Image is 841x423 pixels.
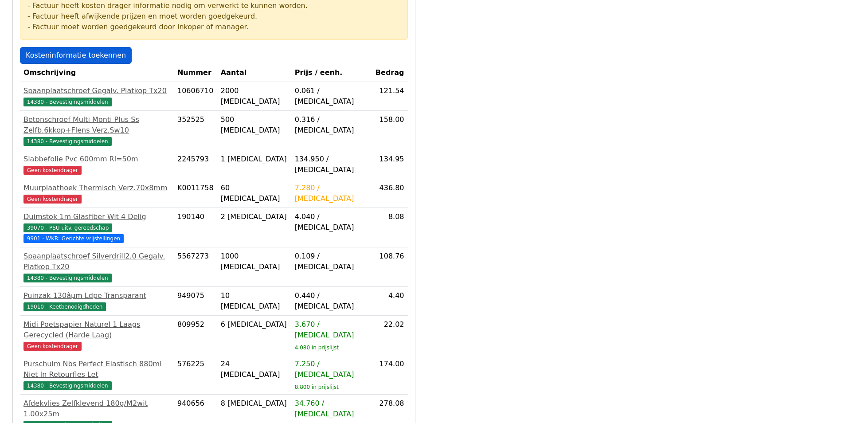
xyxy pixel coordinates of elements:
a: Kosteninformatie toekennen [20,47,132,64]
div: - Factuur heeft kosten drager informatie nodig om verwerkt te kunnen worden. [27,0,400,11]
div: Betonschroef Multi Monti Plus Ss Zelfb.6kkop+Flens Verz.Sw10 [23,114,170,136]
td: 134.95 [371,150,407,179]
sub: 4.080 in prijslijst [295,345,339,351]
th: Omschrijving [20,64,174,82]
div: Spaanplaatschroef Silverdrill2.0 Gegalv. Platkop Tx20 [23,251,170,272]
td: 10606710 [174,82,217,111]
div: - Factuur moet worden goedgekeurd door inkoper of manager. [27,22,400,32]
div: 7.280 / [MEDICAL_DATA] [295,183,368,204]
td: 121.54 [371,82,407,111]
div: 1000 [MEDICAL_DATA] [221,251,288,272]
div: 60 [MEDICAL_DATA] [221,183,288,204]
div: Midi Poetspapier Naturel 1 Laags Gerecycled (Harde Laag) [23,319,170,341]
td: 809952 [174,316,217,355]
a: Betonschroef Multi Monti Plus Ss Zelfb.6kkop+Flens Verz.Sw1014380 - Bevestigingsmiddelen [23,114,170,146]
div: 1 [MEDICAL_DATA] [221,154,288,164]
td: 352525 [174,111,217,150]
span: Geen kostendrager [23,166,82,175]
td: 5567273 [174,247,217,287]
div: Slabbefolie Pvc 600mm Rl=50m [23,154,170,164]
th: Prijs / eenh. [291,64,372,82]
div: 500 [MEDICAL_DATA] [221,114,288,136]
a: Spaanplaatschroef Silverdrill2.0 Gegalv. Platkop Tx2014380 - Bevestigingsmiddelen [23,251,170,283]
div: 8 [MEDICAL_DATA] [221,398,288,409]
a: Slabbefolie Pvc 600mm Rl=50mGeen kostendrager [23,154,170,175]
div: 134.950 / [MEDICAL_DATA] [295,154,368,175]
div: - Factuur heeft afwijkende prijzen en moet worden goedgekeurd. [27,11,400,22]
div: Purschuim Nbs Perfect Elastisch 880ml Niet In Retourfles Let [23,359,170,380]
span: 39070 - PSU uitv. gereedschap [23,223,112,232]
div: 0.440 / [MEDICAL_DATA] [295,290,368,312]
td: 174.00 [371,355,407,395]
td: 436.80 [371,179,407,208]
td: 158.00 [371,111,407,150]
div: 2000 [MEDICAL_DATA] [221,86,288,107]
sub: 8.800 in prijslijst [295,384,339,390]
div: Spaanplaatschroef Gegalv. Platkop Tx20 [23,86,170,96]
td: 949075 [174,287,217,316]
span: Geen kostendrager [23,342,82,351]
div: Afdekvlies Zelfklevend 180g/M2wit 1.00x25m [23,398,170,419]
th: Aantal [217,64,291,82]
td: 576225 [174,355,217,395]
div: 24 [MEDICAL_DATA] [221,359,288,380]
div: 0.316 / [MEDICAL_DATA] [295,114,368,136]
div: 6 [MEDICAL_DATA] [221,319,288,330]
span: Geen kostendrager [23,195,82,204]
div: 10 [MEDICAL_DATA] [221,290,288,312]
div: 4.040 / [MEDICAL_DATA] [295,211,368,233]
div: 0.061 / [MEDICAL_DATA] [295,86,368,107]
div: 3.670 / [MEDICAL_DATA] [295,319,368,341]
span: 19010 - Keetbenodigdheden [23,302,106,311]
div: 0.109 / [MEDICAL_DATA] [295,251,368,272]
td: 2245793 [174,150,217,179]
span: 14380 - Bevestigingsmiddelen [23,381,112,390]
th: Nummer [174,64,217,82]
a: Duimstok 1m Glasfiber Wit 4 Delig39070 - PSU uitv. gereedschap 9901 - WKR: Gerichte vrijstellingen [23,211,170,243]
span: 14380 - Bevestigingsmiddelen [23,98,112,106]
td: 8.08 [371,208,407,247]
span: 14380 - Bevestigingsmiddelen [23,137,112,146]
div: 2 [MEDICAL_DATA] [221,211,288,222]
td: K0011758 [174,179,217,208]
a: Midi Poetspapier Naturel 1 Laags Gerecycled (Harde Laag)Geen kostendrager [23,319,170,351]
div: 7.250 / [MEDICAL_DATA] [295,359,368,380]
td: 108.76 [371,247,407,287]
span: 9901 - WKR: Gerichte vrijstellingen [23,234,124,243]
td: 4.40 [371,287,407,316]
div: Muurplaathoek Thermisch Verz.70x8mm [23,183,170,193]
td: 190140 [174,208,217,247]
div: Puinzak 130âµm Ldpe Transparant [23,290,170,301]
a: Puinzak 130âµm Ldpe Transparant19010 - Keetbenodigdheden [23,290,170,312]
div: Duimstok 1m Glasfiber Wit 4 Delig [23,211,170,222]
a: Purschuim Nbs Perfect Elastisch 880ml Niet In Retourfles Let14380 - Bevestigingsmiddelen [23,359,170,391]
td: 22.02 [371,316,407,355]
th: Bedrag [371,64,407,82]
a: Muurplaathoek Thermisch Verz.70x8mmGeen kostendrager [23,183,170,204]
a: Spaanplaatschroef Gegalv. Platkop Tx2014380 - Bevestigingsmiddelen [23,86,170,107]
div: 34.760 / [MEDICAL_DATA] [295,398,368,419]
span: 14380 - Bevestigingsmiddelen [23,274,112,282]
